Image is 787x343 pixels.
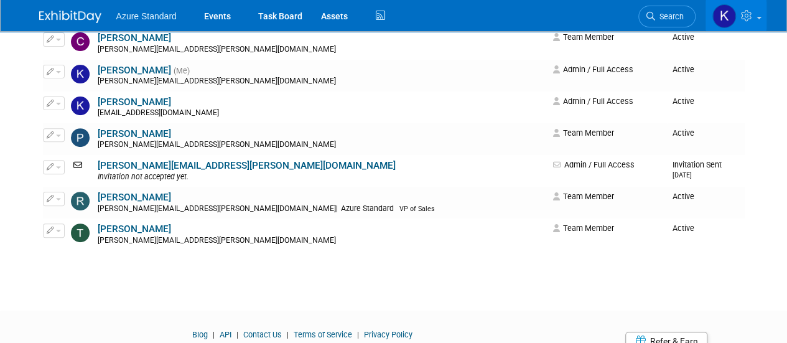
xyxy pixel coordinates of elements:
a: [PERSON_NAME] [98,128,171,139]
img: Robert Agnew [71,192,90,210]
span: Active [672,65,694,74]
div: Invitation not accepted yet. [98,172,545,182]
a: Terms of Service [294,330,352,339]
img: Karlee Henderson [71,96,90,115]
img: Tim Steiner [71,223,90,242]
span: | [284,330,292,339]
div: [PERSON_NAME][EMAIL_ADDRESS][PERSON_NAME][DOMAIN_NAME] [98,45,545,55]
span: Team Member [552,192,613,201]
a: [PERSON_NAME][EMAIL_ADDRESS][PERSON_NAME][DOMAIN_NAME] [98,160,396,171]
span: Active [672,192,694,201]
span: (Me) [174,67,190,75]
a: Blog [192,330,208,339]
a: Privacy Policy [364,330,412,339]
span: Active [672,32,694,42]
small: [DATE] [672,171,691,179]
img: Cassidy Gaige [71,32,90,51]
div: [EMAIL_ADDRESS][DOMAIN_NAME] [98,108,545,118]
a: [PERSON_NAME] [98,223,171,235]
a: Search [638,6,696,27]
div: [PERSON_NAME][EMAIL_ADDRESS][PERSON_NAME][DOMAIN_NAME] [98,204,545,214]
span: Azure Standard [116,11,177,21]
span: Team Member [552,128,613,138]
img: ExhibitDay [39,11,101,23]
span: | [336,204,338,213]
span: Admin / Full Access [552,160,634,169]
img: Karen Slusher [71,65,90,83]
img: Paul Bowers [71,128,90,147]
a: Contact Us [243,330,282,339]
span: Azure Standard [338,204,398,213]
span: VP of Sales [399,205,435,213]
span: Admin / Full Access [552,96,633,106]
span: | [354,330,362,339]
a: [PERSON_NAME] [98,32,171,44]
a: [PERSON_NAME] [98,65,171,76]
span: Active [672,96,694,106]
a: [PERSON_NAME] [98,192,171,203]
span: Team Member [552,32,613,42]
div: [PERSON_NAME][EMAIL_ADDRESS][PERSON_NAME][DOMAIN_NAME] [98,236,545,246]
span: Team Member [552,223,613,233]
span: Search [655,12,684,21]
div: [PERSON_NAME][EMAIL_ADDRESS][PERSON_NAME][DOMAIN_NAME] [98,140,545,150]
img: Karen Slusher [712,4,736,28]
span: | [233,330,241,339]
span: Invitation Sent [672,160,721,179]
span: Active [672,223,694,233]
a: API [220,330,231,339]
span: Admin / Full Access [552,65,633,74]
span: Active [672,128,694,138]
a: [PERSON_NAME] [98,96,171,108]
span: | [210,330,218,339]
div: [PERSON_NAME][EMAIL_ADDRESS][PERSON_NAME][DOMAIN_NAME] [98,77,545,87]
